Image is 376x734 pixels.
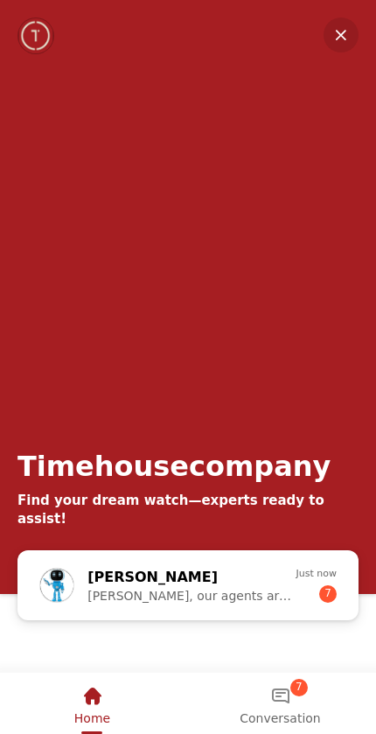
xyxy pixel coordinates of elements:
[17,550,359,620] div: Chat with us now
[240,711,320,725] span: Conversation
[324,17,359,52] em: Minimize
[17,492,359,528] div: Find your dream watch—experts ready to assist!
[74,711,110,725] span: Home
[2,673,183,731] div: Home
[17,450,331,483] div: Timehousecompany
[87,566,265,589] div: [PERSON_NAME]
[296,566,337,582] span: Just now
[19,18,53,53] img: Company logo
[290,679,308,696] span: 7
[31,557,345,613] div: Zoe
[186,673,374,731] div: Conversation
[319,585,337,603] span: 7
[40,569,73,602] img: Profile picture of Zoe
